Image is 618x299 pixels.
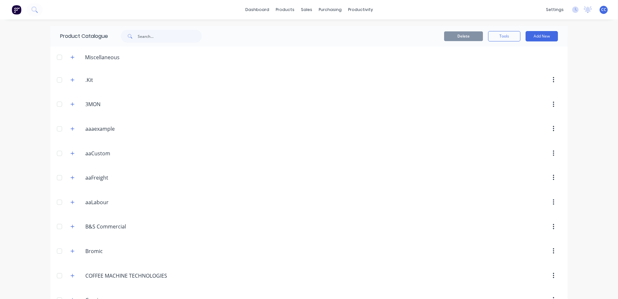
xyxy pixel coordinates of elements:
input: Enter category name [85,272,168,280]
input: Enter category name [85,223,162,230]
input: Enter category name [85,100,162,108]
span: CC [601,7,606,13]
input: Enter category name [85,247,162,255]
div: products [272,5,298,15]
input: Enter category name [85,125,162,133]
div: purchasing [315,5,345,15]
div: Miscellaneous [80,53,125,61]
button: Delete [444,31,483,41]
button: Add New [526,31,558,41]
div: sales [298,5,315,15]
input: Enter category name [85,198,162,206]
div: settings [543,5,567,15]
button: Tools [488,31,520,41]
div: Product Catalogue [50,26,108,47]
input: Enter category name [85,174,162,182]
input: Enter category name [85,76,162,84]
input: Search... [138,30,202,43]
div: productivity [345,5,376,15]
img: Factory [12,5,21,15]
a: dashboard [242,5,272,15]
input: Enter category name [85,149,162,157]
